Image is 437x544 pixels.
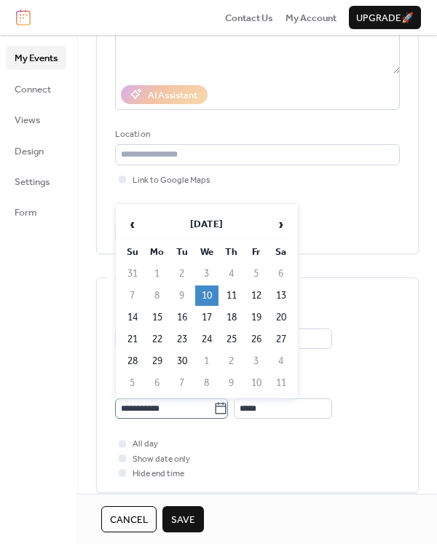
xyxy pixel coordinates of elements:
button: Cancel [101,506,157,532]
td: 16 [170,307,194,328]
td: 25 [220,329,243,350]
span: Link to Google Maps [133,173,210,188]
th: We [195,242,219,262]
td: 24 [195,329,219,350]
td: 3 [245,351,268,371]
td: 1 [146,264,169,284]
td: 1 [195,351,219,371]
span: My Events [15,51,58,66]
td: 27 [269,329,293,350]
td: 6 [269,264,293,284]
td: 7 [170,373,194,393]
th: Mo [146,242,169,262]
span: Show date only [133,452,190,467]
td: 15 [146,307,169,328]
span: Views [15,113,40,127]
td: 7 [121,285,144,306]
td: 13 [269,285,293,306]
button: Save [162,506,204,532]
td: 5 [245,264,268,284]
a: My Account [286,10,336,25]
td: 9 [220,373,243,393]
td: 30 [170,351,194,371]
button: Upgrade🚀 [349,6,421,29]
span: Hide end time [133,467,184,481]
td: 2 [170,264,194,284]
td: 8 [195,373,219,393]
th: Fr [245,242,268,262]
td: 29 [146,351,169,371]
span: My Account [286,11,336,25]
td: 18 [220,307,243,328]
span: Form [15,205,37,220]
span: All day [133,437,158,452]
th: Sa [269,242,293,262]
td: 11 [269,373,293,393]
td: 20 [269,307,293,328]
td: 2 [220,351,243,371]
th: [DATE] [146,209,268,240]
th: Tu [170,242,194,262]
td: 23 [170,329,194,350]
a: My Events [6,46,66,69]
img: logo [16,9,31,25]
td: 6 [146,373,169,393]
td: 19 [245,307,268,328]
td: 22 [146,329,169,350]
td: 10 [195,285,219,306]
th: Su [121,242,144,262]
a: Views [6,108,66,131]
span: Settings [15,175,50,189]
td: 26 [245,329,268,350]
span: Connect [15,82,51,97]
span: › [270,210,292,239]
td: 9 [170,285,194,306]
a: Design [6,139,66,162]
td: 4 [269,351,293,371]
td: 31 [121,264,144,284]
a: Connect [6,77,66,100]
span: Design [15,144,44,159]
td: 11 [220,285,243,306]
td: 28 [121,351,144,371]
td: 5 [121,373,144,393]
div: Location [115,127,397,142]
span: Upgrade 🚀 [356,11,414,25]
a: Settings [6,170,66,193]
td: 4 [220,264,243,284]
td: 12 [245,285,268,306]
span: Contact Us [225,11,273,25]
span: Save [171,513,195,527]
span: Cancel [110,513,148,527]
td: 3 [195,264,219,284]
td: 17 [195,307,219,328]
td: 14 [121,307,144,328]
a: Form [6,200,66,224]
th: Th [220,242,243,262]
a: Contact Us [225,10,273,25]
td: 10 [245,373,268,393]
td: 21 [121,329,144,350]
td: 8 [146,285,169,306]
span: ‹ [122,210,143,239]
